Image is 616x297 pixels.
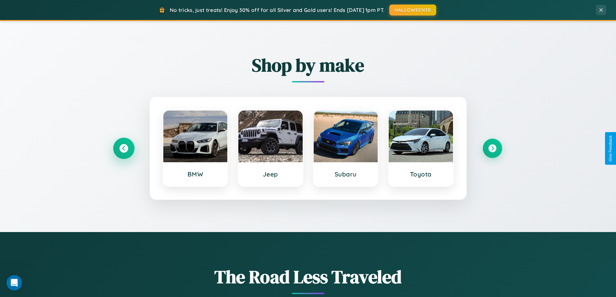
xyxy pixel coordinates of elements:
[245,170,296,178] h3: Jeep
[170,7,384,13] span: No tricks, just treats! Enjoy 30% off for all Silver and Gold users! Ends [DATE] 1pm PT.
[389,5,436,16] button: HALLOWEEN30
[114,264,502,289] h1: The Road Less Traveled
[608,135,613,162] div: Give Feedback
[320,170,372,178] h3: Subaru
[170,170,221,178] h3: BMW
[114,53,502,78] h2: Shop by make
[395,170,447,178] h3: Toyota
[6,275,22,291] iframe: Intercom live chat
